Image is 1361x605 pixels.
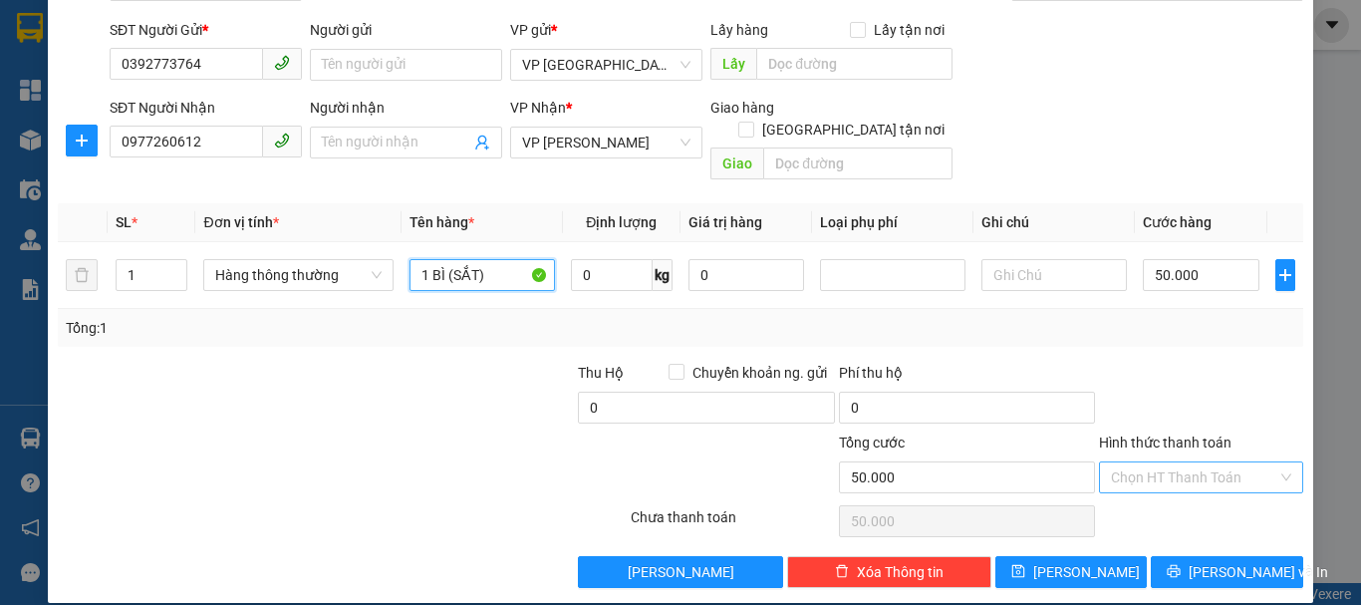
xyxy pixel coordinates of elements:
span: Giá trị hàng [688,214,762,230]
span: Hàng thông thường [215,260,381,290]
span: user-add [474,135,490,151]
span: delete [835,564,849,580]
div: SĐT Người Gửi [110,19,302,41]
button: save[PERSON_NAME] [995,556,1148,588]
div: VP gửi [510,19,702,41]
div: Phí thu hộ [839,362,1095,392]
button: printer[PERSON_NAME] và In [1151,556,1303,588]
span: printer [1167,564,1181,580]
span: VP Bình Lộc [522,50,690,80]
span: Lấy hàng [710,22,768,38]
input: Ghi Chú [981,259,1127,291]
th: Loại phụ phí [812,203,973,242]
span: [GEOGRAPHIC_DATA] tận nơi [754,119,953,141]
div: Tổng: 1 [66,317,527,339]
div: Người nhận [310,97,502,119]
button: plus [66,125,98,156]
input: 0 [688,259,805,291]
span: save [1011,564,1025,580]
label: Hình thức thanh toán [1099,435,1231,451]
button: delete [66,259,98,291]
span: Đơn vị tính [203,214,278,230]
span: phone [274,55,290,71]
input: Dọc đường [756,48,953,80]
span: VP Hoàng Liệt [522,128,690,157]
button: [PERSON_NAME] [578,556,782,588]
div: SĐT Người Nhận [110,97,302,119]
span: [PERSON_NAME] [1033,561,1140,583]
span: Lấy tận nơi [866,19,953,41]
span: Thu Hộ [578,365,624,381]
span: Cước hàng [1143,214,1212,230]
span: Định lượng [586,214,657,230]
span: plus [67,133,97,149]
span: kg [653,259,673,291]
span: plus [1276,267,1294,283]
span: Giao hàng [710,100,774,116]
span: [PERSON_NAME] [628,561,734,583]
span: Giao [710,148,763,179]
div: Người gửi [310,19,502,41]
span: [PERSON_NAME] và In [1189,561,1328,583]
span: Lấy [710,48,756,80]
span: Chuyển khoản ng. gửi [684,362,835,384]
span: Tên hàng [409,214,474,230]
button: deleteXóa Thông tin [787,556,991,588]
button: plus [1275,259,1295,291]
span: SL [116,214,132,230]
span: phone [274,133,290,149]
th: Ghi chú [973,203,1135,242]
input: VD: Bàn, Ghế [409,259,555,291]
span: VP Nhận [510,100,566,116]
span: Tổng cước [839,435,905,451]
span: Xóa Thông tin [857,561,944,583]
div: Chưa thanh toán [629,506,837,541]
input: Dọc đường [763,148,953,179]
